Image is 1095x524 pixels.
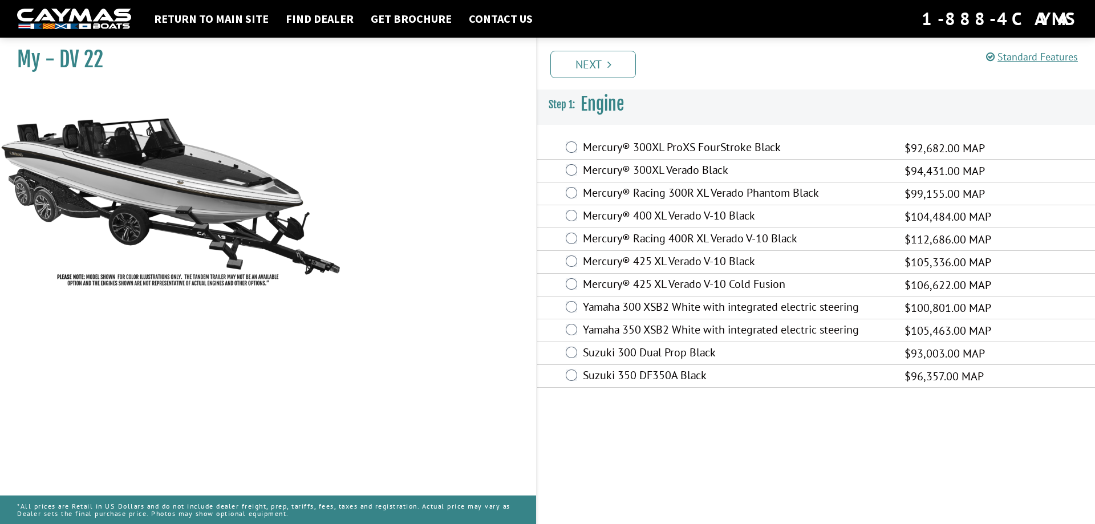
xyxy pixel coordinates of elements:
label: Mercury® Racing 300R XL Verado Phantom Black [583,186,890,202]
span: $93,003.00 MAP [905,345,985,362]
label: Mercury® 300XL Verado Black [583,163,890,180]
span: $104,484.00 MAP [905,208,991,225]
a: Standard Features [986,50,1078,63]
label: Suzuki 300 Dual Prop Black [583,346,890,362]
span: $100,801.00 MAP [905,299,991,316]
span: $112,686.00 MAP [905,231,991,248]
label: Yamaha 350 XSB2 White with integrated electric steering [583,323,890,339]
span: $105,336.00 MAP [905,254,991,271]
label: Mercury® Racing 400R XL Verado V-10 Black [583,231,890,248]
a: Find Dealer [280,11,359,26]
span: $94,431.00 MAP [905,163,985,180]
h3: Engine [537,83,1095,125]
label: Mercury® 425 XL Verado V-10 Black [583,254,890,271]
img: white-logo-c9c8dbefe5ff5ceceb0f0178aa75bf4bb51f6bca0971e226c86eb53dfe498488.png [17,9,131,30]
p: *All prices are Retail in US Dollars and do not include dealer freight, prep, tariffs, fees, taxe... [17,497,519,523]
a: Contact Us [463,11,538,26]
label: Suzuki 350 DF350A Black [583,368,890,385]
h1: My - DV 22 [17,47,508,72]
span: $96,357.00 MAP [905,368,984,385]
label: Mercury® 400 XL Verado V-10 Black [583,209,890,225]
span: $105,463.00 MAP [905,322,991,339]
a: Next [550,51,636,78]
span: $92,682.00 MAP [905,140,985,157]
span: $106,622.00 MAP [905,277,991,294]
a: Get Brochure [365,11,457,26]
a: Return to main site [148,11,274,26]
label: Mercury® 425 XL Verado V-10 Cold Fusion [583,277,890,294]
ul: Pagination [547,49,1095,78]
span: $99,155.00 MAP [905,185,985,202]
div: 1-888-4CAYMAS [922,6,1078,31]
label: Yamaha 300 XSB2 White with integrated electric steering [583,300,890,316]
label: Mercury® 300XL ProXS FourStroke Black [583,140,890,157]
